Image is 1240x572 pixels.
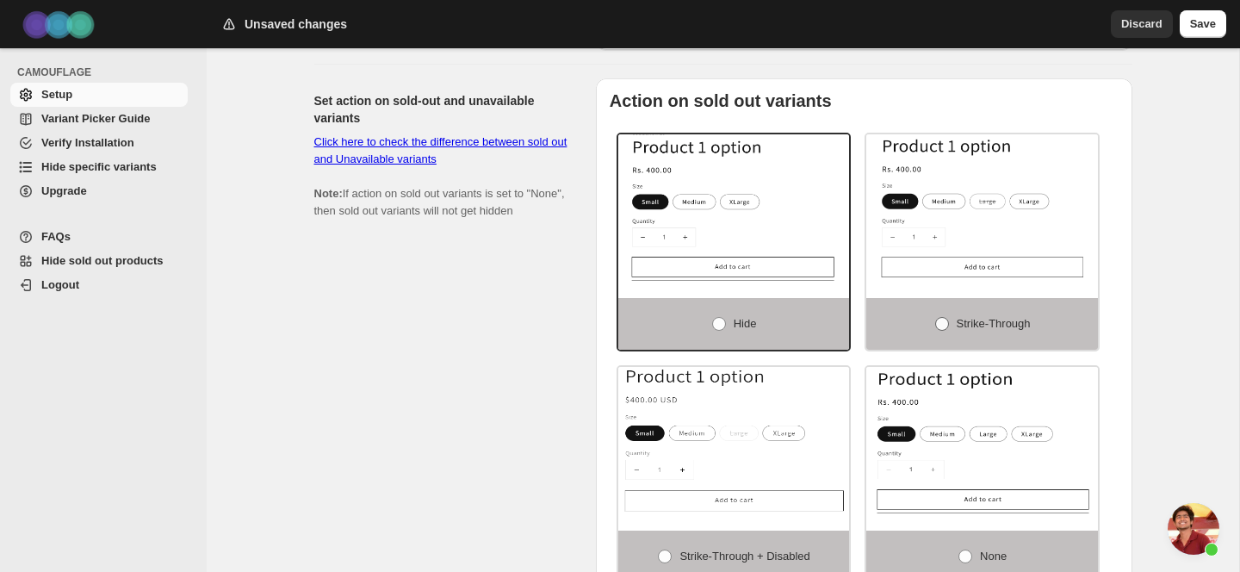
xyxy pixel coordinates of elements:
h2: Set action on sold-out and unavailable variants [314,92,568,127]
a: Upgrade [10,179,188,203]
img: Strike-through + Disabled [618,367,850,513]
a: Aprire la chat [1168,503,1219,555]
span: Setup [41,88,72,101]
span: None [980,550,1007,563]
span: Discard [1121,16,1162,33]
span: If action on sold out variants is set to "None", then sold out variants will not get hidden [314,135,567,217]
span: Hide [734,317,757,330]
span: Logout [41,278,79,291]
a: Verify Installation [10,131,188,155]
span: Variant Picker Guide [41,112,150,125]
span: Strike-through [957,317,1031,330]
span: Verify Installation [41,136,134,149]
h2: Unsaved changes [245,16,347,33]
img: Strike-through [866,134,1098,281]
span: Upgrade [41,184,87,197]
img: None [866,367,1098,513]
button: Discard [1111,10,1173,38]
a: Hide specific variants [10,155,188,179]
a: Hide sold out products [10,249,188,273]
span: CAMOUFLAGE [17,65,195,79]
span: Save [1190,16,1216,33]
button: Save [1180,10,1226,38]
a: Logout [10,273,188,297]
span: Hide sold out products [41,254,164,267]
b: Note: [314,187,343,200]
b: Action on sold out variants [610,91,832,110]
a: Setup [10,83,188,107]
a: FAQs [10,225,188,249]
img: Hide [618,134,850,281]
span: FAQs [41,230,71,243]
a: Variant Picker Guide [10,107,188,131]
span: Hide specific variants [41,160,157,173]
a: Click here to check the difference between sold out and Unavailable variants [314,135,567,165]
span: Strike-through + Disabled [679,550,809,563]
